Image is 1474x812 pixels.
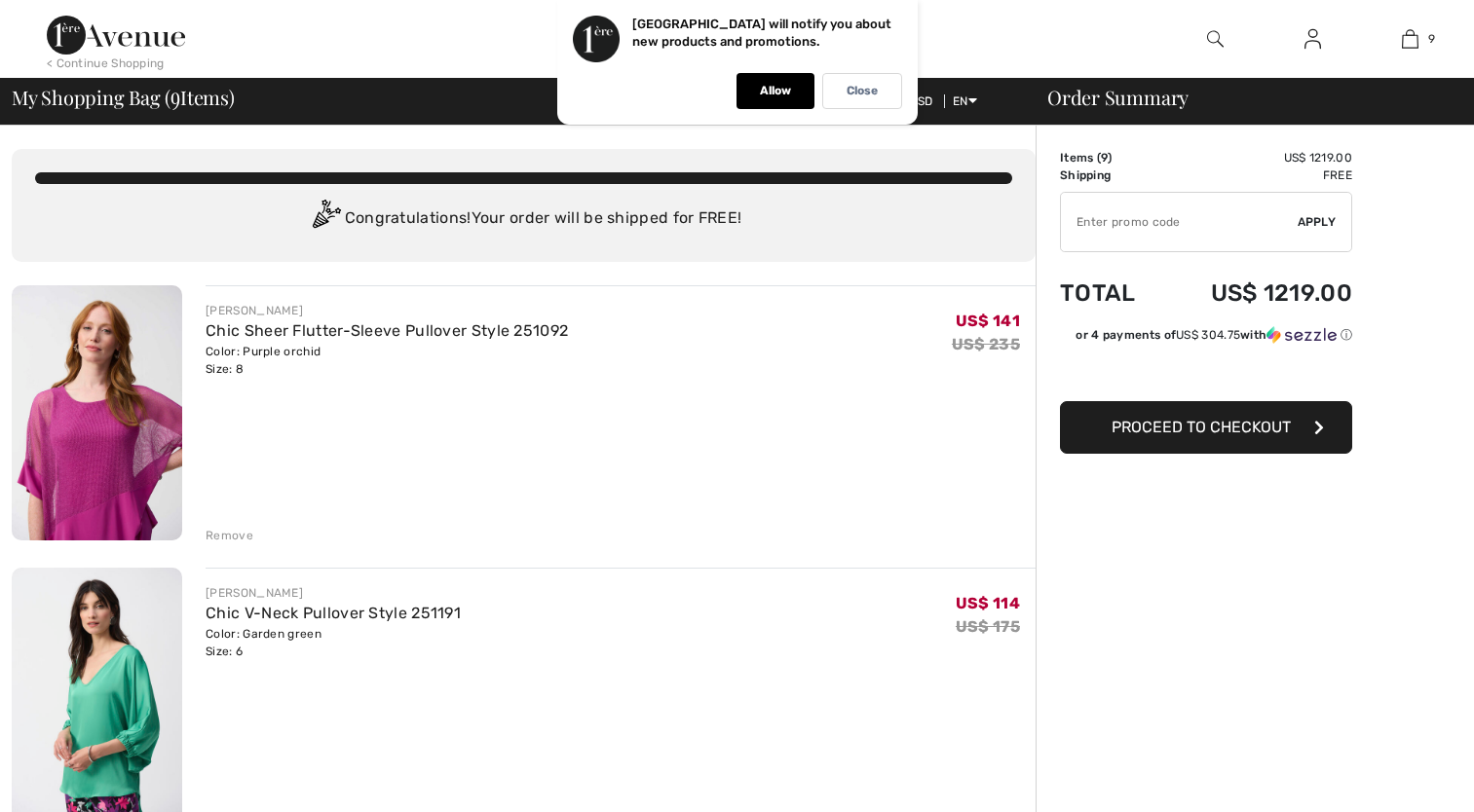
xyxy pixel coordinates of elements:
[206,604,461,622] a: Chic V-Neck Pullover Style 251191
[206,321,568,340] a: Chic Sheer Flutter-Sleeve Pullover Style 251092
[1349,754,1455,802] iframe: Opens a widget where you can find more information
[1207,27,1224,51] img: search the website
[1076,326,1352,344] div: or 4 payments of with
[1061,193,1298,251] input: Promo code
[206,343,568,378] div: Color: Purple orchid Size: 8
[1402,27,1418,51] img: My Bag
[1176,328,1240,342] span: US$ 304.75
[1060,401,1352,454] button: Proceed to Checkout
[847,84,878,98] p: Close
[1024,88,1462,107] div: Order Summary
[952,335,1020,353] s: US$ 235
[1298,213,1337,231] span: Apply
[956,617,1020,636] s: US$ 175
[47,16,185,55] img: 1ère Avenue
[1161,149,1352,166] td: US$ 1219.00
[1060,351,1352,394] iframe: PayPal-paypal
[956,594,1020,612] span: US$ 114
[206,584,461,602] div: [PERSON_NAME]
[1304,27,1321,51] img: My Info
[206,625,461,660] div: Color: Garden green Size: 6
[1362,27,1457,51] a: 9
[956,312,1020,330] span: US$ 141
[12,285,182,540] img: Chic Sheer Flutter-Sleeve Pullover Style 251092
[1266,326,1337,344] img: Sezzle
[1060,326,1352,351] div: or 4 payments ofUS$ 304.75withSezzle Click to learn more about Sezzle
[35,200,1012,239] div: Congratulations! Your order will be shipped for FREE!
[206,527,253,544] div: Remove
[1060,260,1161,326] td: Total
[1161,166,1352,184] td: Free
[306,200,345,239] img: Congratulation2.svg
[1289,27,1337,52] a: Sign In
[1060,166,1161,184] td: Shipping
[1161,260,1352,326] td: US$ 1219.00
[953,94,977,108] span: EN
[1060,149,1161,166] td: Items ( )
[1428,30,1435,48] span: 9
[12,88,235,107] span: My Shopping Bag ( Items)
[47,55,165,72] div: < Continue Shopping
[1112,418,1291,436] span: Proceed to Checkout
[632,17,891,49] p: [GEOGRAPHIC_DATA] will notify you about new products and promotions.
[1101,151,1108,165] span: 9
[206,302,568,319] div: [PERSON_NAME]
[170,83,180,108] span: 9
[760,84,791,98] p: Allow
